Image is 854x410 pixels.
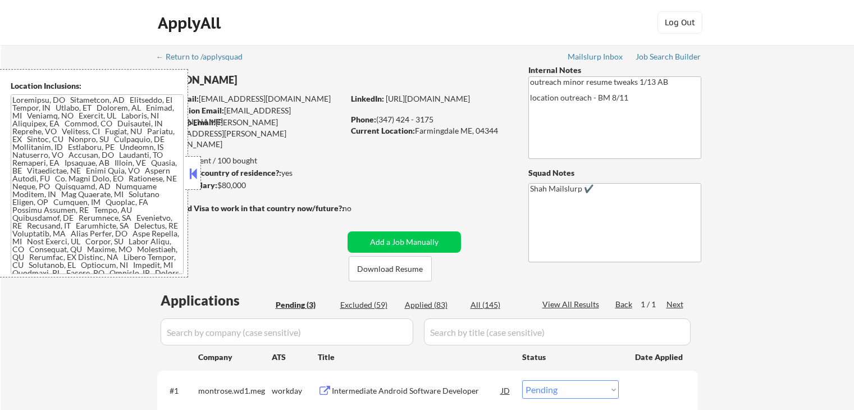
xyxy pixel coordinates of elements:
[157,167,340,179] div: yes
[386,94,470,103] a: [URL][DOMAIN_NAME]
[636,52,701,63] a: Job Search Builder
[157,73,388,87] div: [PERSON_NAME]
[198,385,272,397] div: montrose.wd1.meg
[522,347,619,367] div: Status
[318,352,512,363] div: Title
[156,53,253,61] div: ← Return to /applysquad
[158,13,224,33] div: ApplyAll
[351,114,510,125] div: (347) 424 - 3175
[11,80,184,92] div: Location Inclusions:
[158,93,344,104] div: [EMAIL_ADDRESS][DOMAIN_NAME]
[657,11,702,34] button: Log Out
[351,126,415,135] strong: Current Location:
[158,105,344,127] div: [EMAIL_ADDRESS][DOMAIN_NAME]
[351,94,384,103] strong: LinkedIn:
[635,352,684,363] div: Date Applied
[157,203,344,213] strong: Will need Visa to work in that country now/future?:
[276,299,332,311] div: Pending (3)
[528,65,701,76] div: Internal Notes
[636,53,701,61] div: Job Search Builder
[332,385,501,397] div: Intermediate Android Software Developer
[348,231,461,253] button: Add a Job Manually
[641,299,666,310] div: 1 / 1
[405,299,461,311] div: Applied (83)
[161,294,272,307] div: Applications
[351,125,510,136] div: Farmingdale ME, 04344
[272,385,318,397] div: workday
[615,299,633,310] div: Back
[666,299,684,310] div: Next
[351,115,376,124] strong: Phone:
[542,299,602,310] div: View All Results
[157,168,281,177] strong: Can work in country of residence?:
[272,352,318,363] div: ATS
[568,53,624,61] div: Mailslurp Inbox
[471,299,527,311] div: All (145)
[568,52,624,63] a: Mailslurp Inbox
[500,380,512,400] div: JD
[424,318,691,345] input: Search by title (case sensitive)
[161,318,413,345] input: Search by company (case sensitive)
[349,256,432,281] button: Download Resume
[342,203,375,214] div: no
[170,385,189,397] div: #1
[156,52,253,63] a: ← Return to /applysquad
[157,155,344,166] div: 83 sent / 100 bought
[528,167,701,179] div: Squad Notes
[198,352,272,363] div: Company
[340,299,396,311] div: Excluded (59)
[157,180,344,191] div: $80,000
[157,117,344,150] div: [PERSON_NAME][EMAIL_ADDRESS][PERSON_NAME][DOMAIN_NAME]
